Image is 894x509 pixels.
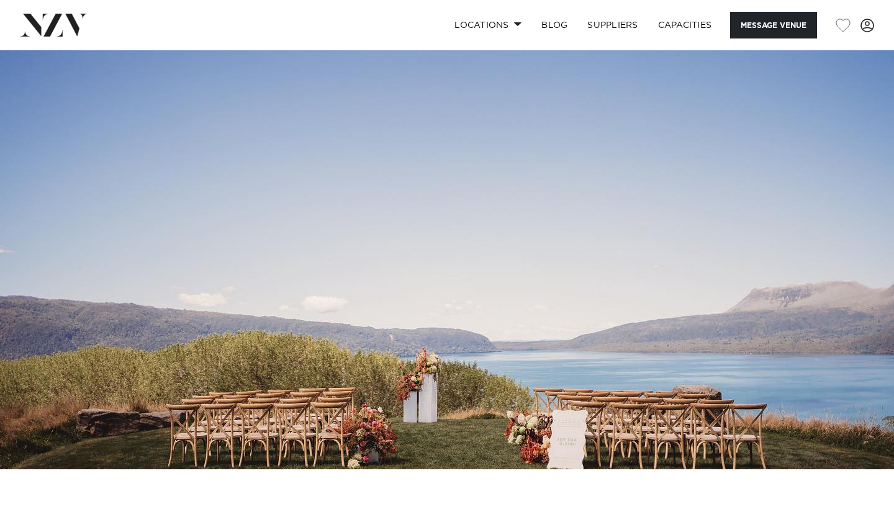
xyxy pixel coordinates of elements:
[730,12,817,38] button: Message Venue
[577,12,648,38] a: SUPPLIERS
[445,12,531,38] a: Locations
[648,12,722,38] a: Capacities
[20,14,88,36] img: nzv-logo.png
[531,12,577,38] a: BLOG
